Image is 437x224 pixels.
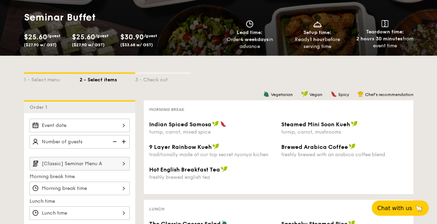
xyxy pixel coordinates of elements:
[149,144,212,150] span: 9 Layer Rainbow Kueh
[356,36,403,42] strong: 2 hours 30 minutes
[366,29,404,35] span: Teardown time:
[95,33,108,38] span: /guest
[30,182,130,195] input: Morning break time
[281,152,408,158] div: freshly brewed with an arabica coffee blend
[331,91,337,97] img: icon-spicy.37a8142b.svg
[118,157,130,170] img: icon-chevron-right.3c0dfbd6.svg
[24,42,57,47] span: ($27.90 w/ GST)
[309,92,322,97] span: Vegan
[271,92,293,97] span: Vegetarian
[212,121,219,127] img: icon-vegan.f8ff3823.svg
[219,36,281,50] div: Order in advance
[281,129,408,135] div: turnip, carrot, mushrooms
[304,30,331,35] span: Setup time:
[301,91,308,97] img: icon-vegan.f8ff3823.svg
[135,74,191,83] div: 3 - Check out
[30,104,50,110] span: Order 1
[281,144,348,150] span: Brewed Arabica Coffee
[415,204,423,212] span: 🦙
[149,152,276,158] div: traditionally made at our top secret nyonya kichen
[144,33,157,38] span: /guest
[109,135,119,148] img: icon-reduce.1d2dbef1.svg
[47,33,60,38] span: /guest
[221,166,228,172] img: icon-vegan.f8ff3823.svg
[149,207,164,211] span: Lunch
[338,92,349,97] span: Spicy
[240,37,268,42] strong: 4 weekdays
[149,121,211,128] span: Indian Spiced Samosa
[372,200,429,216] button: Chat with us🦙
[263,91,269,97] img: icon-vegetarian.fe4039eb.svg
[119,135,130,148] img: icon-add.58712e84.svg
[357,91,364,97] img: icon-chef-hat.a58ddaea.svg
[354,35,416,49] div: from event time
[30,119,130,132] input: Event date
[30,135,130,149] input: Number of guests
[120,42,153,47] span: ($33.68 w/ GST)
[30,173,130,180] label: Morning break time
[220,121,226,127] img: icon-spicy.37a8142b.svg
[149,107,184,112] span: Morning break
[24,33,47,41] span: $25.60
[381,20,388,27] img: icon-teardown.65201eee.svg
[149,166,220,173] span: Hot English Breakfast Tea
[149,129,276,135] div: turnip, carrot, mixed spice
[286,36,348,50] div: Ready before serving time
[365,92,413,97] span: Chef's recommendation
[377,205,412,211] span: Chat with us
[30,206,130,220] input: Lunch time
[212,143,219,150] img: icon-vegan.f8ff3823.svg
[310,37,325,42] strong: 1 hour
[149,174,276,180] div: freshly brewed english tea
[237,30,262,35] span: Lead time:
[281,121,350,128] span: Steamed Mini Soon Kueh
[312,20,323,28] img: icon-dish.430c3a2e.svg
[120,33,144,41] span: $30.90
[349,143,356,150] img: icon-vegan.f8ff3823.svg
[80,74,135,83] div: 2 - Select items
[72,42,105,47] span: ($27.90 w/ GST)
[351,121,358,127] img: icon-vegan.f8ff3823.svg
[244,20,255,28] img: icon-clock.2db775ea.svg
[24,74,80,83] div: 1 - Select menu
[30,198,130,205] label: Lunch time
[24,11,163,24] h1: Seminar Buffet
[72,33,95,41] span: $25.60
